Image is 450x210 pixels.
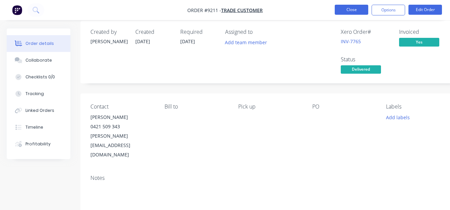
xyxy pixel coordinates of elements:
[25,57,52,63] div: Collaborate
[7,35,70,52] button: Order details
[90,113,154,159] div: [PERSON_NAME]0421 509 343[PERSON_NAME][EMAIL_ADDRESS][DOMAIN_NAME]
[7,119,70,136] button: Timeline
[399,29,449,35] div: Invoiced
[90,103,154,110] div: Contact
[312,103,376,110] div: PO
[7,136,70,152] button: Profitability
[90,113,154,122] div: [PERSON_NAME]
[90,122,154,131] div: 0421 509 343
[165,103,228,110] div: Bill to
[25,141,51,147] div: Profitability
[180,38,195,45] span: [DATE]
[90,131,154,159] div: [PERSON_NAME][EMAIL_ADDRESS][DOMAIN_NAME]
[399,38,439,46] span: Yes
[25,108,54,114] div: Linked Orders
[7,85,70,102] button: Tracking
[386,103,449,110] div: Labels
[180,29,217,35] div: Required
[341,56,391,63] div: Status
[225,38,271,47] button: Add team member
[90,175,449,181] div: Notes
[372,5,405,15] button: Options
[382,113,413,122] button: Add labels
[90,38,127,45] div: [PERSON_NAME]
[408,5,442,15] button: Edit Order
[7,69,70,85] button: Checklists 0/0
[221,38,271,47] button: Add team member
[341,65,381,75] button: Delivered
[25,124,43,130] div: Timeline
[225,29,292,35] div: Assigned to
[90,29,127,35] div: Created by
[7,102,70,119] button: Linked Orders
[221,7,263,13] a: Trade Customer
[238,103,302,110] div: Pick up
[7,52,70,69] button: Collaborate
[12,5,22,15] img: Factory
[187,7,221,13] span: Order #9211 -
[135,38,150,45] span: [DATE]
[135,29,172,35] div: Created
[341,29,391,35] div: Xero Order #
[335,5,368,15] button: Close
[25,91,44,97] div: Tracking
[341,65,381,74] span: Delivered
[25,41,54,47] div: Order details
[25,74,55,80] div: Checklists 0/0
[341,38,361,45] a: INV-7765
